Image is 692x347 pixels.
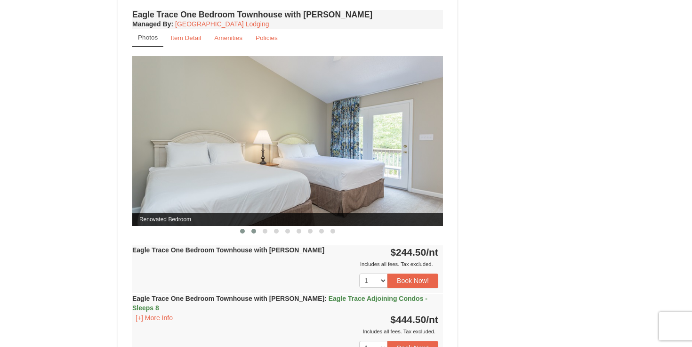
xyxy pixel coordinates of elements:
[387,274,438,288] button: Book Now!
[132,56,443,226] img: Renovated Bedroom
[138,34,158,41] small: Photos
[208,29,249,47] a: Amenities
[132,295,427,312] span: Eagle Trace Adjoining Condos - Sleeps 8
[132,259,438,269] div: Includes all fees. Tax excluded.
[214,34,242,41] small: Amenities
[390,247,438,258] strong: $244.50
[249,29,284,47] a: Policies
[132,213,443,226] span: Renovated Bedroom
[426,247,438,258] span: /nt
[132,313,176,323] button: [+] More Info
[132,10,443,19] h4: Eagle Trace One Bedroom Townhouse with [PERSON_NAME]
[132,246,324,254] strong: Eagle Trace One Bedroom Townhouse with [PERSON_NAME]
[390,314,426,325] span: $444.50
[170,34,201,41] small: Item Detail
[324,295,327,302] span: :
[426,314,438,325] span: /nt
[256,34,278,41] small: Policies
[164,29,207,47] a: Item Detail
[132,29,163,47] a: Photos
[132,295,427,312] strong: Eagle Trace One Bedroom Townhouse with [PERSON_NAME]
[132,20,171,28] span: Managed By
[132,20,173,28] strong: :
[175,20,269,28] a: [GEOGRAPHIC_DATA] Lodging
[132,327,438,336] div: Includes all fees. Tax excluded.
